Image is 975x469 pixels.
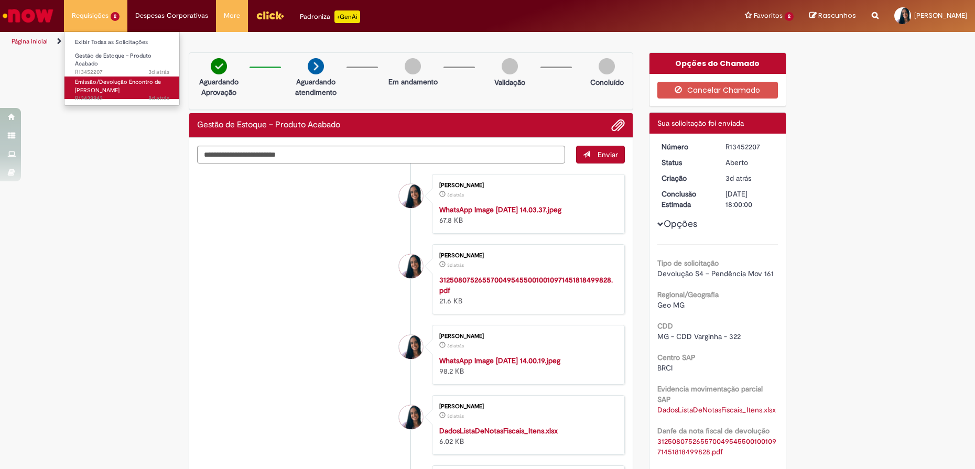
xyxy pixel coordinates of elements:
[914,11,967,20] span: [PERSON_NAME]
[502,58,518,74] img: img-circle-grey.png
[399,405,423,429] div: Maria Eduarda Resende Giarola
[447,343,464,349] time: 27/08/2025 12:19:13
[657,405,776,415] a: Download de DadosListaDeNotasFiscais_Itens.xlsx
[494,77,525,88] p: Validação
[148,94,169,102] time: 22/08/2025 13:42:43
[657,290,719,299] b: Regional/Geografia
[75,78,161,94] span: Emissão/Devolução Encontro de [PERSON_NAME]
[439,275,614,306] div: 21.6 KB
[64,77,180,99] a: Aberto R13439943 : Emissão/Devolução Encontro de Contas Fornecedor
[439,426,558,435] a: DadosListaDeNotasFiscais_Itens.xlsx
[657,363,673,373] span: BRCI
[72,10,109,21] span: Requisições
[75,52,151,68] span: Gestão de Estoque – Produto Acabado
[439,275,613,295] a: 31250807526557004954550010010971451818499828.pdf
[334,10,360,23] p: +GenAi
[111,12,120,21] span: 2
[649,53,786,74] div: Opções do Chamado
[1,5,55,26] img: ServiceNow
[300,10,360,23] div: Padroniza
[256,7,284,23] img: click_logo_yellow_360x200.png
[809,11,856,21] a: Rascunhos
[439,253,614,259] div: [PERSON_NAME]
[599,58,615,74] img: img-circle-grey.png
[64,31,180,106] ul: Requisições
[657,437,776,456] a: Download de 31250807526557004954550010010971451818499828.pdf
[12,37,48,46] a: Página inicial
[447,262,464,268] time: 27/08/2025 12:20:42
[290,77,341,97] p: Aguardando atendimento
[725,173,751,183] span: 3d atrás
[439,182,614,189] div: [PERSON_NAME]
[447,262,464,268] span: 3d atrás
[447,413,464,419] time: 27/08/2025 12:19:08
[657,269,774,278] span: Devolução S4 – Pendência Mov 161
[405,58,421,74] img: img-circle-grey.png
[439,355,614,376] div: 98.2 KB
[657,258,719,268] b: Tipo de solicitação
[8,32,642,51] ul: Trilhas de página
[657,426,770,435] b: Danfe da nota fiscal de devolução
[447,413,464,419] span: 3d atrás
[439,204,614,225] div: 67.8 KB
[439,403,614,410] div: [PERSON_NAME]
[725,157,774,168] div: Aberto
[725,173,751,183] time: 27/08/2025 12:24:59
[197,146,565,163] textarea: Digite sua mensagem aqui...
[785,12,794,21] span: 2
[148,94,169,102] span: 8d atrás
[657,332,741,341] span: MG - CDD Varginha - 322
[447,192,464,198] time: 27/08/2025 12:24:25
[308,58,324,74] img: arrow-next.png
[439,205,561,214] a: WhatsApp Image [DATE] 14.03.37.jpeg
[754,10,783,21] span: Favoritos
[197,121,340,130] h2: Gestão de Estoque – Produto Acabado Histórico de tíquete
[657,82,778,99] button: Cancelar Chamado
[818,10,856,20] span: Rascunhos
[576,146,625,163] button: Enviar
[193,77,244,97] p: Aguardando Aprovação
[725,141,774,152] div: R13452207
[725,173,774,183] div: 27/08/2025 12:24:59
[224,10,240,21] span: More
[439,333,614,340] div: [PERSON_NAME]
[611,118,625,132] button: Adicionar anexos
[399,335,423,359] div: Maria Eduarda Resende Giarola
[725,189,774,210] div: [DATE] 18:00:00
[654,141,718,152] dt: Número
[654,173,718,183] dt: Criação
[590,77,624,88] p: Concluído
[439,426,614,446] div: 6.02 KB
[657,321,673,331] b: CDD
[399,184,423,208] div: Maria Eduarda Resende Giarola
[135,10,208,21] span: Despesas Corporativas
[399,254,423,278] div: Maria Eduarda Resende Giarola
[598,150,618,159] span: Enviar
[447,192,464,198] span: 3d atrás
[75,94,169,103] span: R13439943
[211,58,227,74] img: check-circle-green.png
[388,77,438,87] p: Em andamento
[657,300,685,310] span: Geo MG
[657,384,763,404] b: Evidencia movimentação parcial SAP
[439,356,560,365] a: WhatsApp Image [DATE] 14.00.19.jpeg
[654,189,718,210] dt: Conclusão Estimada
[654,157,718,168] dt: Status
[75,68,169,77] span: R13452207
[657,353,696,362] b: Centro SAP
[148,68,169,76] span: 3d atrás
[447,343,464,349] span: 3d atrás
[64,50,180,73] a: Aberto R13452207 : Gestão de Estoque – Produto Acabado
[64,37,180,48] a: Exibir Todas as Solicitações
[657,118,744,128] span: Sua solicitação foi enviada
